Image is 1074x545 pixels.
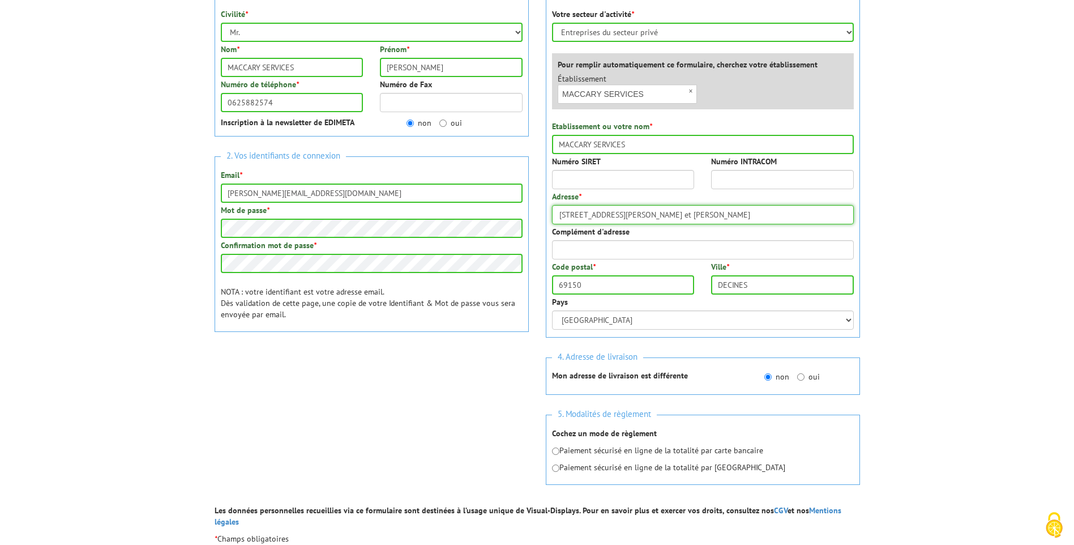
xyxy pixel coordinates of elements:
[552,8,634,20] label: Votre secteur d'activité
[407,120,414,127] input: non
[221,44,239,55] label: Nom
[552,350,643,365] span: 4. Adresse de livraison
[684,84,697,99] span: ×
[221,79,299,90] label: Numéro de téléphone
[221,169,242,181] label: Email
[380,79,432,90] label: Numéro de Fax
[221,148,346,164] span: 2. Vos identifiants de connexion
[552,121,652,132] label: Etablissement ou votre nom
[215,352,387,396] iframe: reCAPTCHA
[552,371,688,381] strong: Mon adresse de livraison est différente
[797,371,820,382] label: oui
[380,44,409,55] label: Prénom
[215,533,860,544] p: Champs obligatoires
[764,373,772,381] input: non
[215,505,841,527] strong: Les données personnelles recueillies via ce formulaire sont destinées à l’usage unique de Visual-...
[552,428,657,438] strong: Cochez un mode de règlement
[552,445,854,456] p: Paiement sécurisé en ligne de la totalité par carte bancaire
[221,205,269,216] label: Mot de passe
[549,73,706,104] div: Établissement
[711,261,729,272] label: Ville
[439,120,447,127] input: oui
[215,505,841,527] a: Mentions légales
[552,261,596,272] label: Code postal
[552,462,854,473] p: Paiement sécurisé en ligne de la totalité par [GEOGRAPHIC_DATA]
[552,226,630,237] label: Complément d'adresse
[221,117,354,127] strong: Inscription à la newsletter de EDIMETA
[774,505,788,516] a: CGV
[552,296,568,308] label: Pays
[221,8,248,20] label: Civilité
[439,117,462,129] label: oui
[552,156,601,167] label: Numéro SIRET
[552,407,657,422] span: 5. Modalités de règlement
[797,373,805,381] input: oui
[764,371,789,382] label: non
[221,240,316,251] label: Confirmation mot de passe
[552,191,581,202] label: Adresse
[221,286,523,320] p: NOTA : votre identifiant est votre adresse email. Dès validation de cette page, une copie de votr...
[711,156,777,167] label: Numéro INTRACOM
[1034,506,1074,545] button: Cookies (fenêtre modale)
[407,117,431,129] label: non
[558,59,818,70] label: Pour remplir automatiquement ce formulaire, cherchez votre établissement
[1040,511,1068,539] img: Cookies (fenêtre modale)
